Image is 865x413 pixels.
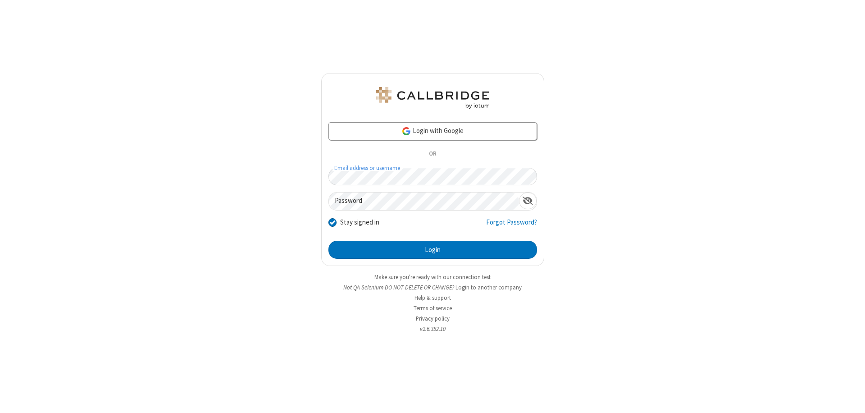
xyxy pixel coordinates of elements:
button: Login [328,241,537,259]
button: Login to another company [455,283,522,292]
span: OR [425,148,440,161]
a: Help & support [414,294,451,302]
input: Password [329,193,519,210]
a: Forgot Password? [486,217,537,234]
a: Login with Google [328,122,537,140]
a: Privacy policy [416,315,450,322]
a: Terms of service [414,304,452,312]
div: Show password [519,193,537,209]
input: Email address or username [328,168,537,185]
img: QA Selenium DO NOT DELETE OR CHANGE [374,87,491,109]
a: Make sure you're ready with our connection test [374,273,491,281]
li: v2.6.352.10 [321,325,544,333]
img: google-icon.png [401,126,411,136]
label: Stay signed in [340,217,379,228]
li: Not QA Selenium DO NOT DELETE OR CHANGE? [321,283,544,292]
